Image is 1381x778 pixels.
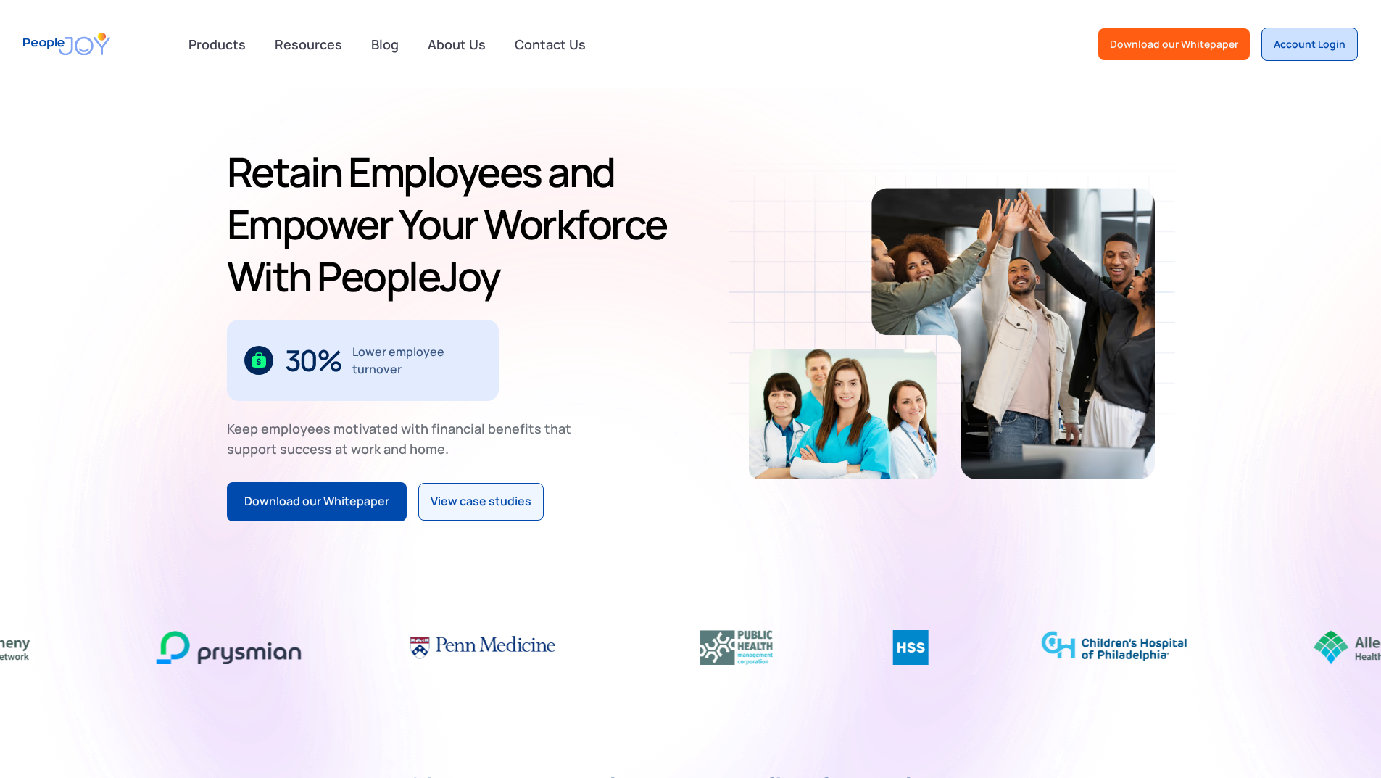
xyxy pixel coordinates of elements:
h1: Retain Employees and Empower Your Workforce With PeopleJoy [227,146,685,302]
div: Lower employee turnover [352,343,481,378]
a: Contact Us [506,28,594,60]
a: View case studies [418,483,544,521]
div: Download our Whitepaper [244,492,389,511]
div: Account Login [1274,37,1345,51]
a: Account Login [1261,28,1358,61]
a: About Us [419,28,494,60]
a: Blog [362,28,407,60]
div: 3 / 3 [227,320,499,401]
a: home [23,23,110,65]
img: Retain-Employees-PeopleJoy [871,188,1155,479]
div: Products [180,30,254,59]
img: Retain-Employees-PeopleJoy [749,349,937,479]
div: View case studies [431,492,531,511]
div: Download our Whitepaper [1110,37,1238,51]
a: Resources [266,28,351,60]
div: Keep employees motivated with financial benefits that support success at work and home. [227,418,584,459]
div: 30% [285,349,341,372]
a: Download our Whitepaper [1098,28,1250,60]
a: Download our Whitepaper [227,482,407,521]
